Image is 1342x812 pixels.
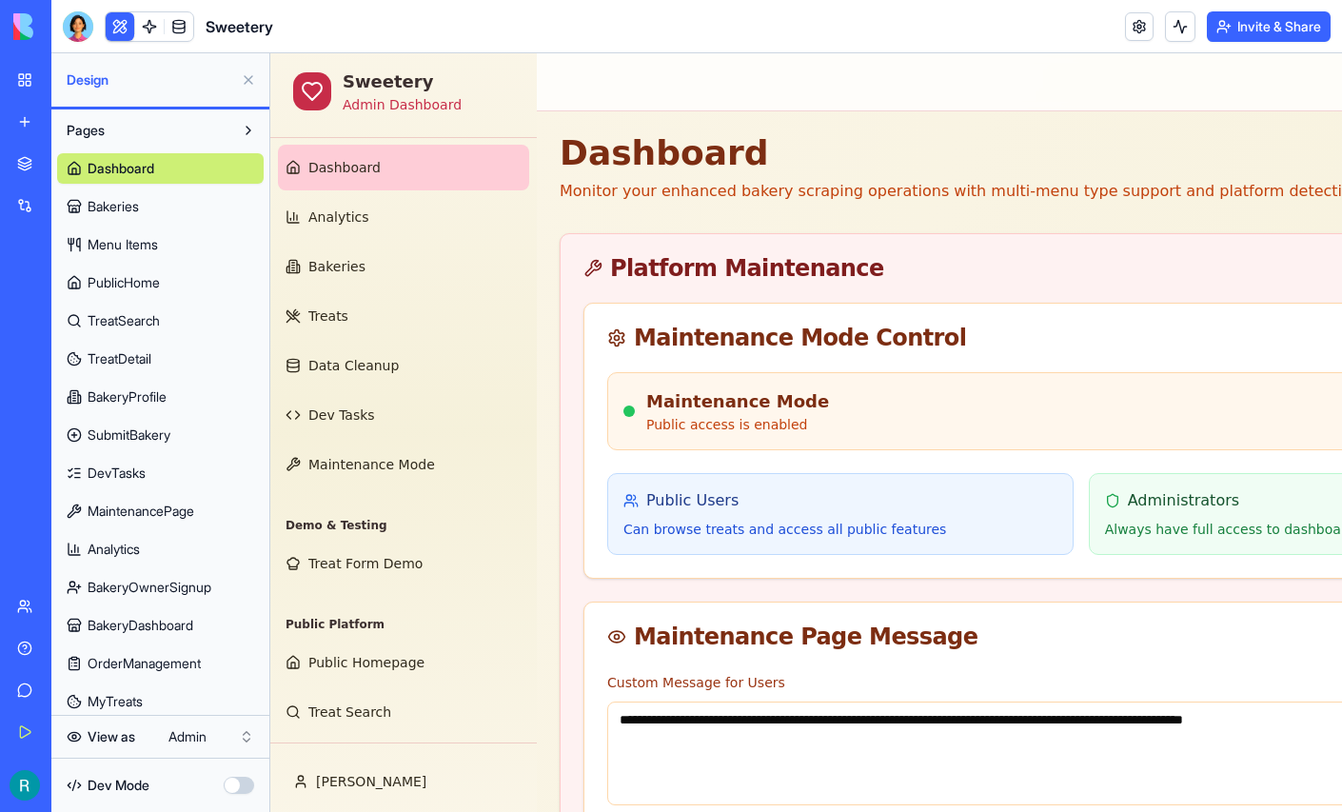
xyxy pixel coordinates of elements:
a: Dashboard [8,91,259,137]
a: BakeryProfile [57,382,264,412]
div: Maintenance Mode Control [337,273,1284,296]
span: Maintenance Mode [38,402,165,421]
span: Administrators [858,436,969,459]
span: Public Users [376,436,468,459]
a: Dev Tasks [8,339,259,385]
div: Maintenance Page Message [337,572,1284,595]
h1: Dashboard [289,81,1091,119]
a: BakeryOwnerSignup [57,572,264,603]
h2: Sweetery [72,15,191,42]
span: Treat Form Demo [38,501,152,520]
span: Menu Items [88,235,158,254]
span: SubmitBakery [88,426,170,445]
span: DevTasks [88,464,146,483]
span: Data Cleanup [38,303,128,322]
span: BakeryProfile [88,387,167,406]
span: Sweetery [206,15,273,38]
button: Invite & Share [1207,11,1331,42]
span: Public Homepage [38,600,154,619]
a: Analytics [8,141,259,187]
span: Bakeries [38,204,95,223]
span: Treat Search [38,649,121,668]
p: This message will be displayed to users when maintenance mode is active [337,756,1284,775]
a: Treat Search [8,636,259,682]
a: Analytics [57,534,264,564]
span: TreatDetail [88,349,151,368]
span: BakeryDashboard [88,616,193,635]
span: BakeryOwnerSignup [88,578,211,597]
a: Data Cleanup [8,289,259,335]
button: [PERSON_NAME] [8,705,259,751]
div: Public Platform [8,556,259,586]
button: Pages [57,115,233,146]
p: Can browse treats and access all public features [353,466,787,485]
a: MyTreats [57,686,264,717]
a: Bakeries [57,191,264,222]
a: Treats [8,240,259,286]
a: DevTasks [57,458,264,488]
p: Public access is enabled [376,362,559,381]
div: Platform Maintenance [313,204,1308,227]
span: MaintenancePage [88,502,194,521]
span: Dashboard [88,159,154,178]
a: Dashboard [57,153,264,184]
span: [PERSON_NAME] [46,719,156,738]
span: OrderManagement [88,654,201,673]
a: TreatDetail [57,344,264,374]
span: Analytics [88,540,140,559]
label: Custom Message for Users [337,622,515,637]
span: Design [67,70,233,89]
div: Demo & Testing [8,457,259,487]
p: Always have full access to dashboard and admin functions [835,466,1269,485]
span: Dev Mode [88,776,149,795]
span: Pages [67,121,105,140]
a: BakeryDashboard [57,610,264,641]
img: logo [13,13,131,40]
a: Public Homepage [8,586,259,632]
span: Dashboard [38,105,110,124]
a: TreatSearch [57,306,264,336]
span: Treats [38,253,78,272]
span: Analytics [38,154,99,173]
img: ACg8ocIQaqk-1tPQtzwxiZ7ZlP6dcFgbwUZ5nqaBNAw22a2oECoLioo=s96-c [10,770,40,801]
p: Monitor your enhanced bakery scraping operations with multi-menu type support and platform detection [289,127,1091,149]
span: Bakeries [88,197,139,216]
a: Maintenance Mode [8,388,259,434]
label: Maintenance Mode [376,338,559,358]
span: PublicHome [88,273,160,292]
span: View as [88,727,135,746]
span: MyTreats [88,692,143,711]
a: OrderManagement [57,648,264,679]
a: Bakeries [8,190,259,236]
a: MaintenancePage [57,496,264,526]
a: SubmitBakery [57,420,264,450]
a: Treat Form Demo [8,487,259,533]
a: PublicHome [57,267,264,298]
span: Dev Tasks [38,352,105,371]
span: TreatSearch [88,311,160,330]
a: Menu Items [57,229,264,260]
p: Admin Dashboard [72,42,191,61]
